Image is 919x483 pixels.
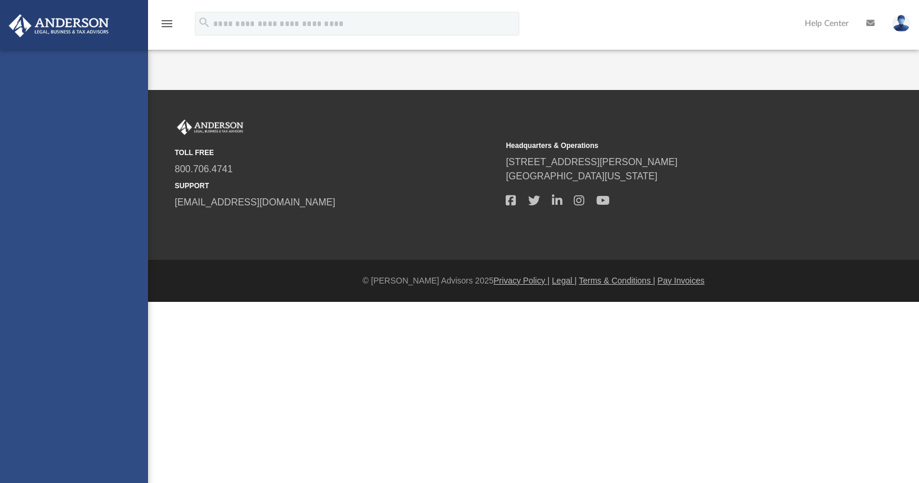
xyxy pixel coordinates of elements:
[5,14,113,37] img: Anderson Advisors Platinum Portal
[579,276,655,285] a: Terms & Conditions |
[892,15,910,32] img: User Pic
[175,147,497,158] small: TOLL FREE
[198,16,211,29] i: search
[552,276,577,285] a: Legal |
[175,120,246,135] img: Anderson Advisors Platinum Portal
[506,140,828,151] small: Headquarters & Operations
[657,276,704,285] a: Pay Invoices
[175,181,497,191] small: SUPPORT
[506,157,677,167] a: [STREET_ADDRESS][PERSON_NAME]
[175,164,233,174] a: 800.706.4741
[506,171,657,181] a: [GEOGRAPHIC_DATA][US_STATE]
[494,276,550,285] a: Privacy Policy |
[175,197,335,207] a: [EMAIL_ADDRESS][DOMAIN_NAME]
[148,275,919,287] div: © [PERSON_NAME] Advisors 2025
[160,22,174,31] a: menu
[160,17,174,31] i: menu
